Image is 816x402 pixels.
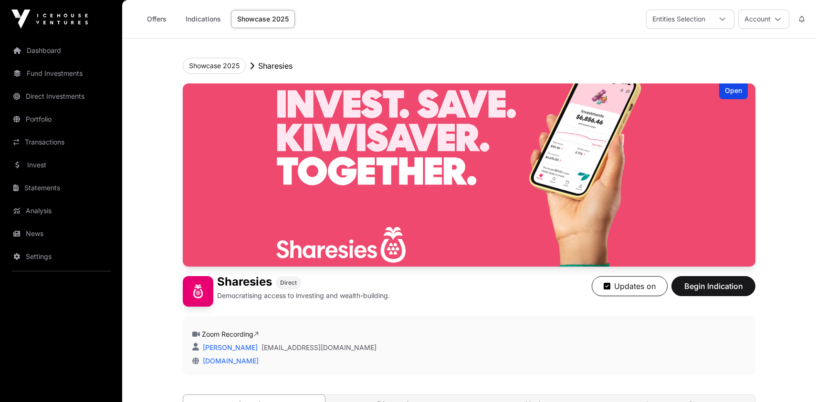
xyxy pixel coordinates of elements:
img: Sharesies [183,83,755,267]
a: Analysis [8,200,115,221]
a: Dashboard [8,40,115,61]
div: Entities Selection [647,10,711,28]
a: Settings [8,246,115,267]
a: Zoom Recording [202,330,259,338]
a: [EMAIL_ADDRESS][DOMAIN_NAME] [262,343,377,352]
a: [PERSON_NAME] [201,343,258,351]
a: Fund Investments [8,63,115,84]
a: Statements [8,177,115,198]
button: Account [738,10,789,29]
a: Invest [8,155,115,175]
p: Democratising access to investing and wealth-building. [217,291,390,300]
a: Offers [137,10,176,28]
button: Updates on [592,276,668,296]
a: Direct Investments [8,86,115,107]
div: Open [719,83,748,99]
a: News [8,223,115,244]
img: Icehouse Ventures Logo [11,10,88,29]
a: Portfolio [8,109,115,130]
a: [DOMAIN_NAME] [199,357,259,365]
span: Begin Indication [683,280,743,292]
button: Showcase 2025 [183,58,246,74]
p: Sharesies [258,60,293,72]
h1: Sharesies [217,276,272,289]
a: Showcase 2025 [231,10,295,28]
a: Begin Indication [671,286,755,295]
a: Transactions [8,132,115,153]
a: Indications [179,10,227,28]
button: Begin Indication [671,276,755,296]
img: Sharesies [183,276,213,307]
span: Direct [280,279,297,287]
